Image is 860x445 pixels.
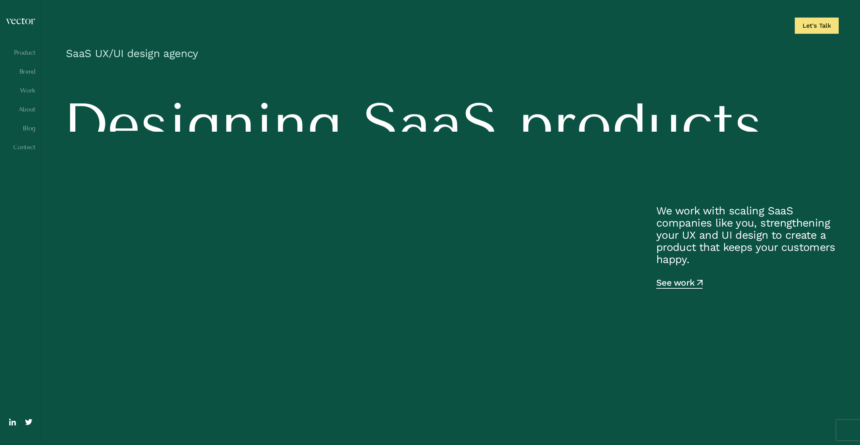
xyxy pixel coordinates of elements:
span: Designing [63,95,342,153]
span: people [63,183,252,241]
span: leave [674,183,819,241]
h1: SaaS UX/UI design agency [63,43,839,67]
a: Blog [5,125,35,132]
a: Work [5,87,35,94]
a: Product [5,49,35,56]
a: Brand [5,68,35,75]
span: SaaS [363,95,498,153]
a: See work [656,279,703,289]
span: products [519,95,763,153]
span: want [445,183,576,241]
p: We work with scaling SaaS companies like you, strengthening your UX and UI design to create a pro... [656,205,839,265]
span: to [596,183,654,241]
a: Let's Talk [795,18,839,34]
a: Contact [5,144,35,151]
span: never [272,183,425,241]
a: About [5,106,35,113]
